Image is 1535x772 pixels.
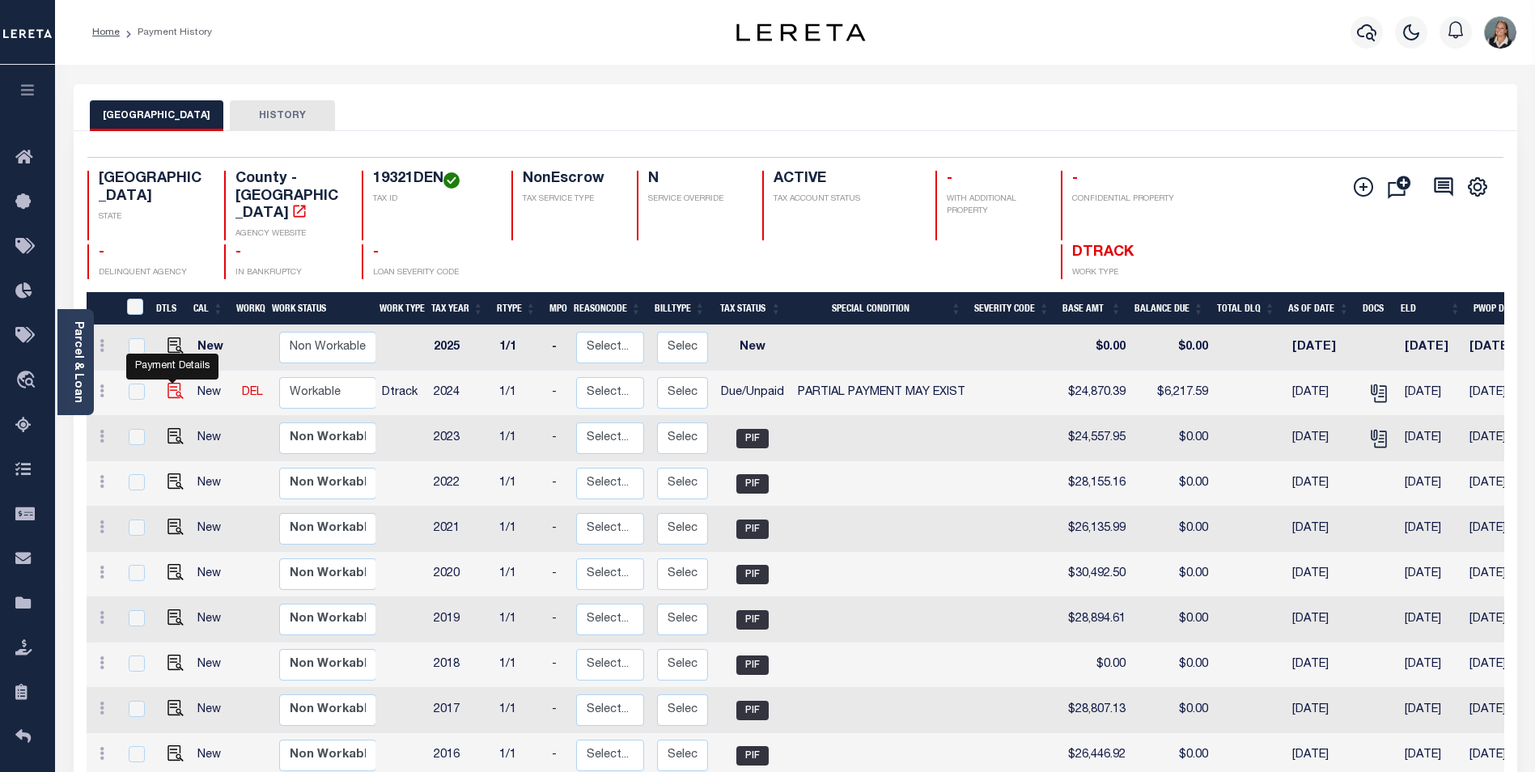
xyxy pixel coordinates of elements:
th: Work Status [265,292,375,325]
span: PARTIAL PAYMENT MAY EXIST [798,387,965,398]
td: $0.00 [1132,597,1215,643]
td: $24,870.39 [1061,371,1132,416]
h4: ACTIVE [774,171,916,189]
th: Docs [1356,292,1394,325]
th: RType: activate to sort column ascending [490,292,543,325]
td: New [191,688,235,733]
td: [DATE] [1398,461,1463,507]
td: - [545,371,570,416]
p: TAX ID [373,193,491,206]
td: $0.00 [1132,325,1215,371]
td: 1/1 [493,597,545,643]
button: HISTORY [230,100,335,131]
td: [DATE] [1398,416,1463,461]
td: New [191,507,235,552]
td: 1/1 [493,643,545,688]
td: New [191,416,235,461]
td: 2025 [427,325,493,371]
td: New [191,461,235,507]
td: - [545,643,570,688]
p: DELINQUENT AGENCY [99,267,206,279]
td: 2022 [427,461,493,507]
button: [GEOGRAPHIC_DATA] [90,100,223,131]
td: $28,155.16 [1061,461,1132,507]
td: - [545,552,570,597]
td: 1/1 [493,507,545,552]
span: PIF [736,565,769,584]
span: PIF [736,701,769,720]
p: LOAN SEVERITY CODE [373,267,491,279]
td: $0.00 [1132,461,1215,507]
th: CAL: activate to sort column ascending [187,292,230,325]
span: PIF [736,610,769,630]
td: $0.00 [1132,507,1215,552]
th: Tax Status: activate to sort column ascending [712,292,788,325]
th: Work Type [373,292,425,325]
td: [DATE] [1398,643,1463,688]
td: 2024 [427,371,493,416]
td: 1/1 [493,461,545,507]
td: $0.00 [1132,552,1215,597]
td: [DATE] [1286,461,1359,507]
td: New [191,597,235,643]
td: 2023 [427,416,493,461]
td: 1/1 [493,688,545,733]
td: $28,894.61 [1061,597,1132,643]
span: - [947,172,952,186]
p: TAX ACCOUNT STATUS [774,193,916,206]
th: ELD: activate to sort column ascending [1394,292,1467,325]
th: Total DLQ: activate to sort column ascending [1211,292,1282,325]
p: AGENCY WEBSITE [235,228,342,240]
td: $0.00 [1132,416,1215,461]
th: Tax Year: activate to sort column ascending [425,292,490,325]
p: STATE [99,211,206,223]
a: DEL [242,387,263,398]
td: New [714,325,791,371]
th: Balance Due: activate to sort column ascending [1128,292,1211,325]
div: Payment Details [126,354,218,380]
td: 1/1 [493,416,545,461]
td: [DATE] [1398,552,1463,597]
td: $6,217.59 [1132,371,1215,416]
td: [DATE] [1286,371,1359,416]
th: &nbsp; [117,292,151,325]
td: [DATE] [1398,688,1463,733]
td: [DATE] [1286,688,1359,733]
span: PIF [736,746,769,766]
td: [DATE] [1398,371,1463,416]
td: $0.00 [1061,325,1132,371]
td: $30,492.50 [1061,552,1132,597]
span: DTRACK [1072,245,1134,260]
td: [DATE] [1398,507,1463,552]
th: As of Date: activate to sort column ascending [1282,292,1356,325]
td: - [545,688,570,733]
td: $0.00 [1132,643,1215,688]
td: [DATE] [1286,325,1359,371]
td: New [191,552,235,597]
span: - [99,245,104,260]
p: IN BANKRUPTCY [235,267,342,279]
td: [DATE] [1398,597,1463,643]
th: BillType: activate to sort column ascending [648,292,712,325]
td: $24,557.95 [1061,416,1132,461]
td: 1/1 [493,371,545,416]
td: 2021 [427,507,493,552]
th: DTLS [150,292,187,325]
td: New [191,325,235,371]
th: MPO [543,292,567,325]
img: logo-dark.svg [736,23,866,41]
span: PIF [736,655,769,675]
th: &nbsp;&nbsp;&nbsp;&nbsp;&nbsp;&nbsp;&nbsp;&nbsp;&nbsp;&nbsp; [87,292,117,325]
th: Severity Code: activate to sort column ascending [968,292,1056,325]
td: Due/Unpaid [714,371,791,416]
td: [DATE] [1286,643,1359,688]
td: New [191,371,235,416]
td: - [545,461,570,507]
p: WITH ADDITIONAL PROPERTY [947,193,1041,218]
span: - [1072,172,1078,186]
th: Base Amt: activate to sort column ascending [1056,292,1128,325]
h4: County - [GEOGRAPHIC_DATA] [235,171,342,223]
span: - [373,245,379,260]
th: WorkQ [230,292,265,325]
td: 1/1 [493,325,545,371]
